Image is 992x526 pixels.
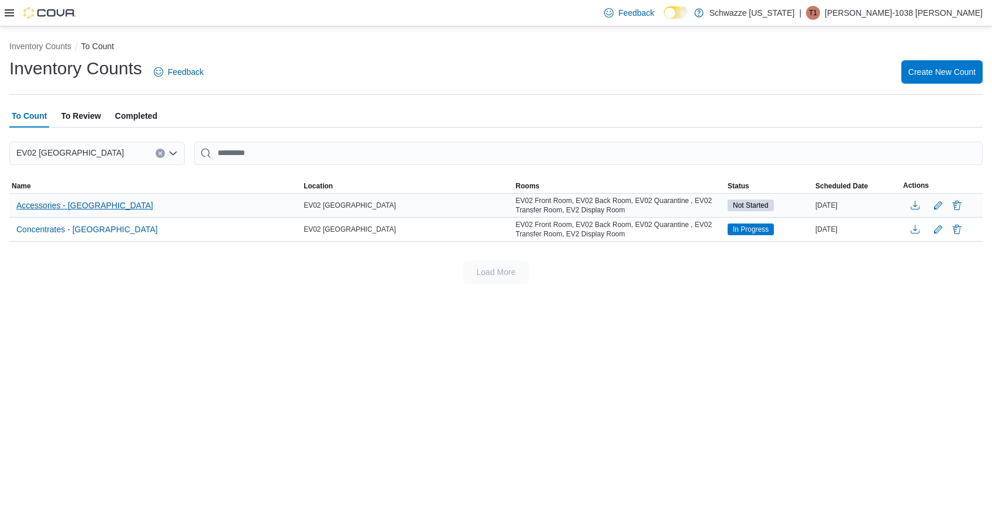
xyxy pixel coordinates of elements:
[733,200,769,211] span: Not Started
[23,7,76,19] img: Cova
[156,149,165,158] button: Clear input
[304,201,396,210] span: EV02 [GEOGRAPHIC_DATA]
[61,104,101,128] span: To Review
[514,179,725,193] button: Rooms
[728,200,774,211] span: Not Started
[81,42,114,51] button: To Count
[813,179,901,193] button: Scheduled Date
[950,198,964,212] button: Delete
[664,6,688,19] input: Dark Mode
[901,60,983,84] button: Create New Count
[9,179,301,193] button: Name
[12,104,47,128] span: To Count
[514,218,725,241] div: EV02 Front Room, EV02 Back Room, EV02 Quarantine , EV02 Transfer Room, EV2 Display Room
[477,266,516,278] span: Load More
[618,7,654,19] span: Feedback
[115,104,157,128] span: Completed
[12,181,31,191] span: Name
[728,181,749,191] span: Status
[9,40,983,54] nav: An example of EuiBreadcrumbs
[950,222,964,236] button: Delete
[9,57,142,80] h1: Inventory Counts
[304,181,333,191] span: Location
[168,149,178,158] button: Open list of options
[806,6,820,20] div: Thomas-1038 Aragon
[931,197,945,214] button: Edit count details
[809,6,817,20] span: T1
[301,179,513,193] button: Location
[903,181,929,190] span: Actions
[16,146,124,160] span: EV02 [GEOGRAPHIC_DATA]
[16,224,157,235] span: Concentrates - [GEOGRAPHIC_DATA]
[12,197,158,214] button: Accessories - [GEOGRAPHIC_DATA]
[463,260,529,284] button: Load More
[168,66,204,78] span: Feedback
[709,6,795,20] p: Schwazze [US_STATE]
[728,224,774,235] span: In Progress
[149,60,208,84] a: Feedback
[16,200,153,211] span: Accessories - [GEOGRAPHIC_DATA]
[514,194,725,217] div: EV02 Front Room, EV02 Back Room, EV02 Quarantine , EV02 Transfer Room, EV2 Display Room
[516,181,540,191] span: Rooms
[194,142,983,165] input: This is a search bar. After typing your query, hit enter to filter the results lower in the page.
[813,198,901,212] div: [DATE]
[825,6,983,20] p: [PERSON_NAME]-1038 [PERSON_NAME]
[304,225,396,234] span: EV02 [GEOGRAPHIC_DATA]
[733,224,769,235] span: In Progress
[931,221,945,238] button: Edit count details
[815,181,868,191] span: Scheduled Date
[725,179,813,193] button: Status
[908,66,976,78] span: Create New Count
[600,1,659,25] a: Feedback
[813,222,901,236] div: [DATE]
[12,221,162,238] button: Concentrates - [GEOGRAPHIC_DATA]
[799,6,801,20] p: |
[9,42,71,51] button: Inventory Counts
